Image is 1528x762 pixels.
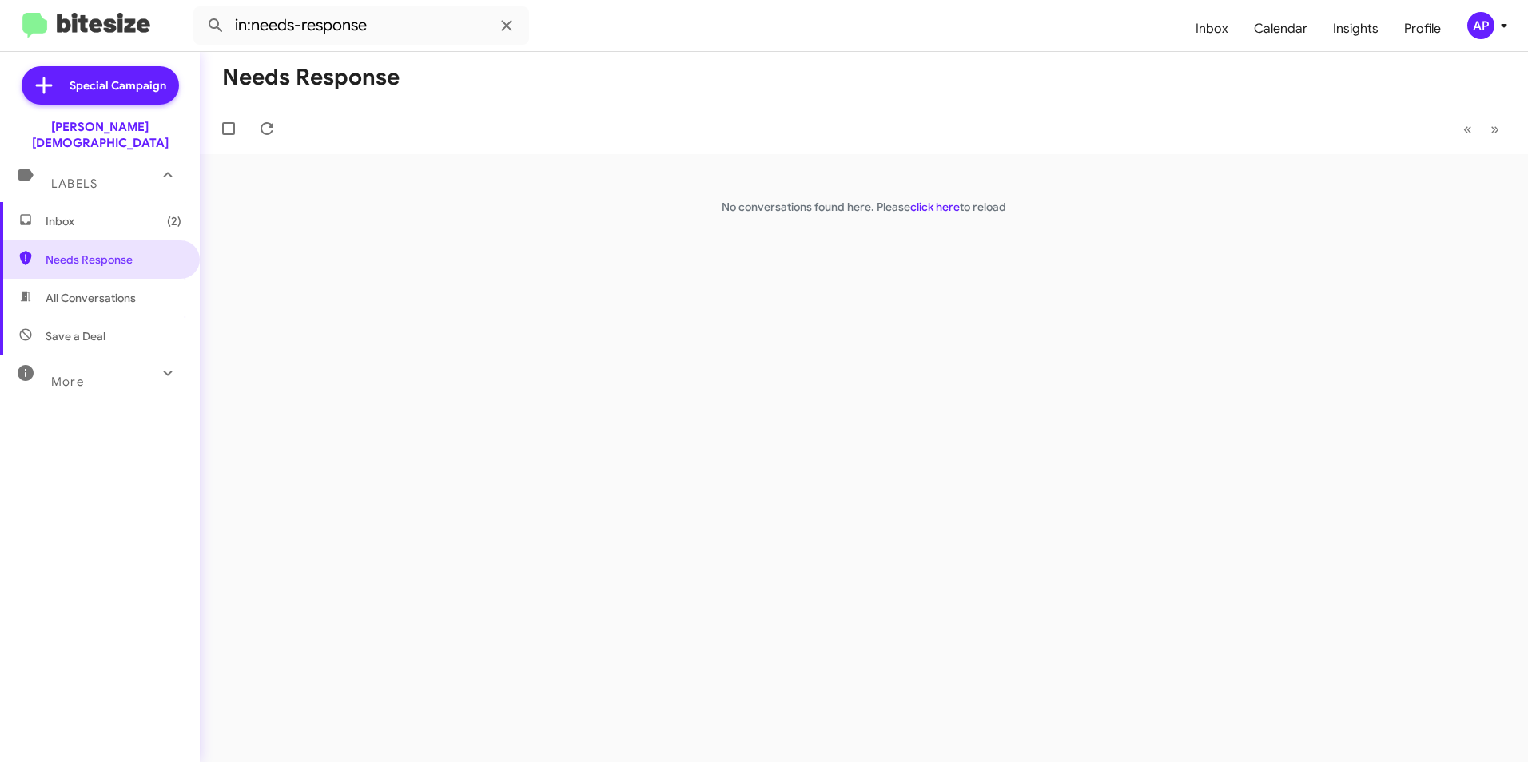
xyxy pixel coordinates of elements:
span: Needs Response [46,252,181,268]
a: Profile [1391,6,1454,52]
button: Previous [1454,113,1482,145]
span: Special Campaign [70,77,166,93]
span: Save a Deal [46,328,105,344]
a: Special Campaign [22,66,179,105]
a: Calendar [1241,6,1320,52]
span: « [1463,119,1472,139]
input: Search [193,6,529,45]
nav: Page navigation example [1454,113,1509,145]
span: » [1490,119,1499,139]
a: Insights [1320,6,1391,52]
span: More [51,375,84,389]
h1: Needs Response [222,65,400,90]
p: No conversations found here. Please to reload [200,199,1528,215]
a: click here [910,200,960,214]
button: AP [1454,12,1510,39]
button: Next [1481,113,1509,145]
span: Labels [51,177,97,191]
span: (2) [167,213,181,229]
span: All Conversations [46,290,136,306]
a: Inbox [1183,6,1241,52]
span: Inbox [46,213,181,229]
div: AP [1467,12,1494,39]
